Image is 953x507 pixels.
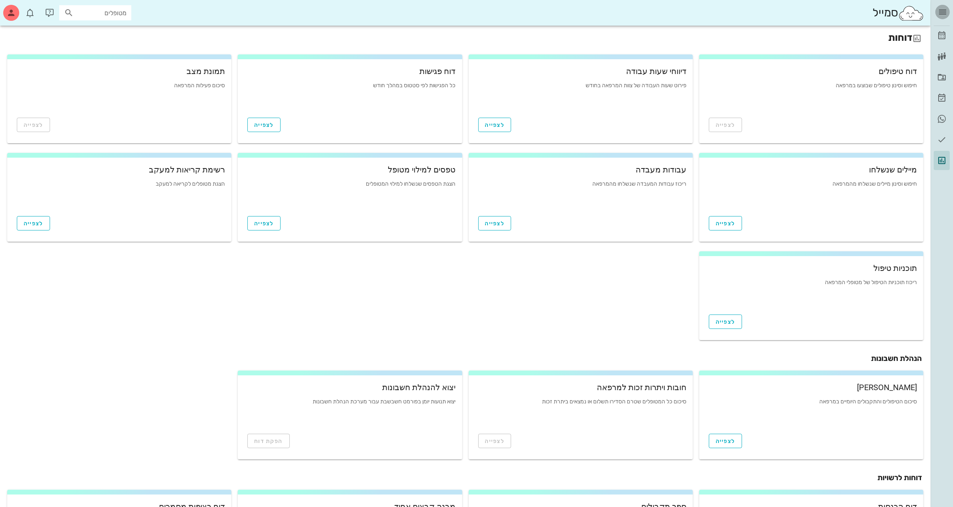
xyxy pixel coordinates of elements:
div: פירוט שעות העבודה של צוות המרפאה בחודש [475,82,686,106]
div: כל הפגישות לפי סטטוס במהלך חודש [244,82,455,106]
div: סיכום הטיפולים והתקבולים היומיים במרפאה [706,399,917,423]
div: חיפוש וסינון טיפולים שבוצעו במרפאה [706,82,917,106]
h3: דוחות לרשויות [9,472,922,483]
div: טפסים למילוי מטופל [244,166,455,174]
div: סיכום כל המטופלים שטרם הסדירו תשלום או נמצאים ביתרת זכות [475,399,686,423]
div: ריכוז עבודות המעבדה שנשלחו מהמרפאה [475,181,686,205]
div: חיפוש וסינון מיילים שנשלחו מהמרפאה [706,181,917,205]
span: לצפייה [24,220,43,227]
div: יצוא תנועות יומן בפורמט חשבשבת עבור מערכת הנהלת חשבונות [244,399,455,423]
h2: דוחות [9,30,922,45]
h3: הנהלת חשבונות [9,353,922,364]
span: לצפייה [716,220,735,227]
div: סמייל [873,4,924,22]
a: לצפייה [709,315,742,329]
div: תמונת מצב [14,67,225,75]
a: לצפייה [247,216,281,230]
div: הצגת הטפסים שנשלחו למילוי המטופלים [244,181,455,205]
div: מיילים שנשלחו [706,166,917,174]
img: SmileCloud logo [898,5,924,21]
a: לצפייה [709,216,742,230]
div: יצוא להנהלת חשבונות [244,383,455,391]
div: תוכניות טיפול [706,264,917,272]
div: הצגת מטופלים לקריאה למעקב [14,181,225,205]
div: רשימת קריאות למעקב [14,166,225,174]
span: לצפייה [716,438,735,445]
span: לצפייה [254,122,274,128]
button: לצפייה [478,118,512,132]
span: לצפייה [485,122,505,128]
a: לצפייה [17,216,50,230]
div: דוח פגישות [244,67,455,75]
span: לצפייה [716,319,735,325]
a: לצפייה [709,434,742,448]
span: לצפייה [485,220,505,227]
div: חובות ויתרות זכות למרפאה [475,383,686,391]
a: לצפייה [478,216,512,230]
div: [PERSON_NAME] [706,383,917,391]
span: לצפייה [254,220,274,227]
div: עבודות מעבדה [475,166,686,174]
div: דוח טיפולים [706,67,917,75]
div: ריכוז תוכניות הטיפול של מטופלי המרפאה [706,279,917,303]
div: דיווחי שעות עבודה [475,67,686,75]
span: תג [24,6,28,11]
a: לצפייה [247,118,281,132]
div: סיכום פעילות המרפאה [14,82,225,106]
